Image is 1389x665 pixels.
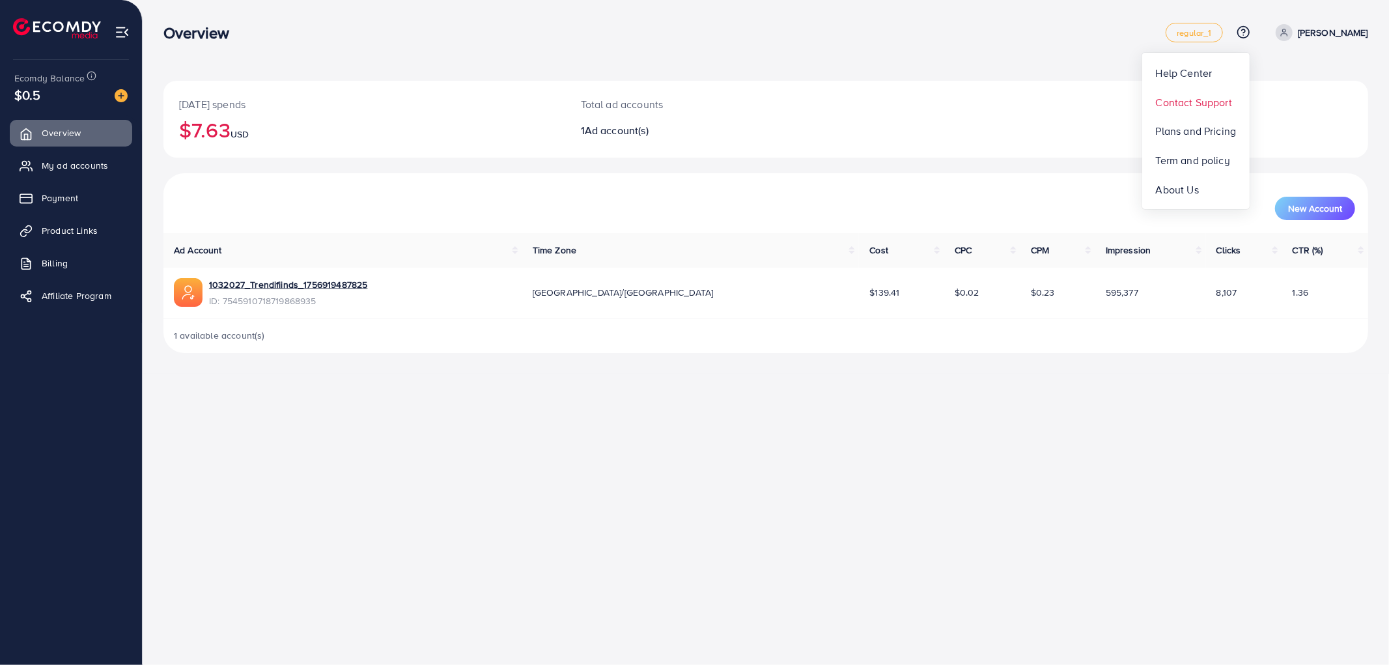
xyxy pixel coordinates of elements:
span: ID: 7545910718719868935 [209,294,367,307]
span: Cost [869,244,888,257]
span: USD [231,128,249,141]
img: image [115,89,128,102]
span: My ad accounts [42,159,108,172]
span: Product Links [42,224,98,237]
a: 1032027_Trendifiinds_1756919487825 [209,278,367,291]
span: Time Zone [533,244,576,257]
a: Payment [10,185,132,211]
span: regular_1 [1177,29,1211,37]
h3: Overview [163,23,240,42]
span: [GEOGRAPHIC_DATA]/[GEOGRAPHIC_DATA] [533,286,714,299]
span: About Us [1156,182,1199,197]
span: $139.41 [869,286,899,299]
span: Billing [42,257,68,270]
p: [DATE] spends [179,96,550,112]
span: Payment [42,191,78,205]
button: New Account [1275,197,1355,220]
a: [PERSON_NAME] [1270,24,1368,41]
span: CPM [1031,244,1049,257]
span: Affiliate Program [42,289,111,302]
span: Clicks [1216,244,1241,257]
img: ic-ads-acc.e4c84228.svg [174,278,203,307]
a: Overview [10,120,132,146]
span: CTR (%) [1293,244,1323,257]
span: 1.36 [1293,286,1309,299]
p: [PERSON_NAME] [1298,25,1368,40]
span: Term and policy [1156,152,1230,168]
span: Impression [1106,244,1151,257]
span: $0.5 [14,85,41,104]
span: Plans and Pricing [1156,123,1237,139]
h2: $7.63 [179,117,550,142]
a: My ad accounts [10,152,132,178]
span: 8,107 [1216,286,1237,299]
span: 1 available account(s) [174,329,265,342]
span: Overview [42,126,81,139]
h2: 1 [581,124,851,137]
span: $0.02 [955,286,979,299]
a: Affiliate Program [10,283,132,309]
span: New Account [1288,204,1342,213]
p: Total ad accounts [581,96,851,112]
iframe: Chat [1334,606,1379,655]
span: Ecomdy Balance [14,72,85,85]
span: Contact Support [1156,94,1232,110]
a: Billing [10,250,132,276]
img: menu [115,25,130,40]
span: CPC [955,244,972,257]
span: Ad Account [174,244,222,257]
a: Product Links [10,218,132,244]
span: 595,377 [1106,286,1138,299]
img: logo [13,18,101,38]
span: Help Center [1156,65,1213,81]
span: Ad account(s) [585,123,649,137]
a: regular_1 [1166,23,1222,42]
span: $0.23 [1031,286,1055,299]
